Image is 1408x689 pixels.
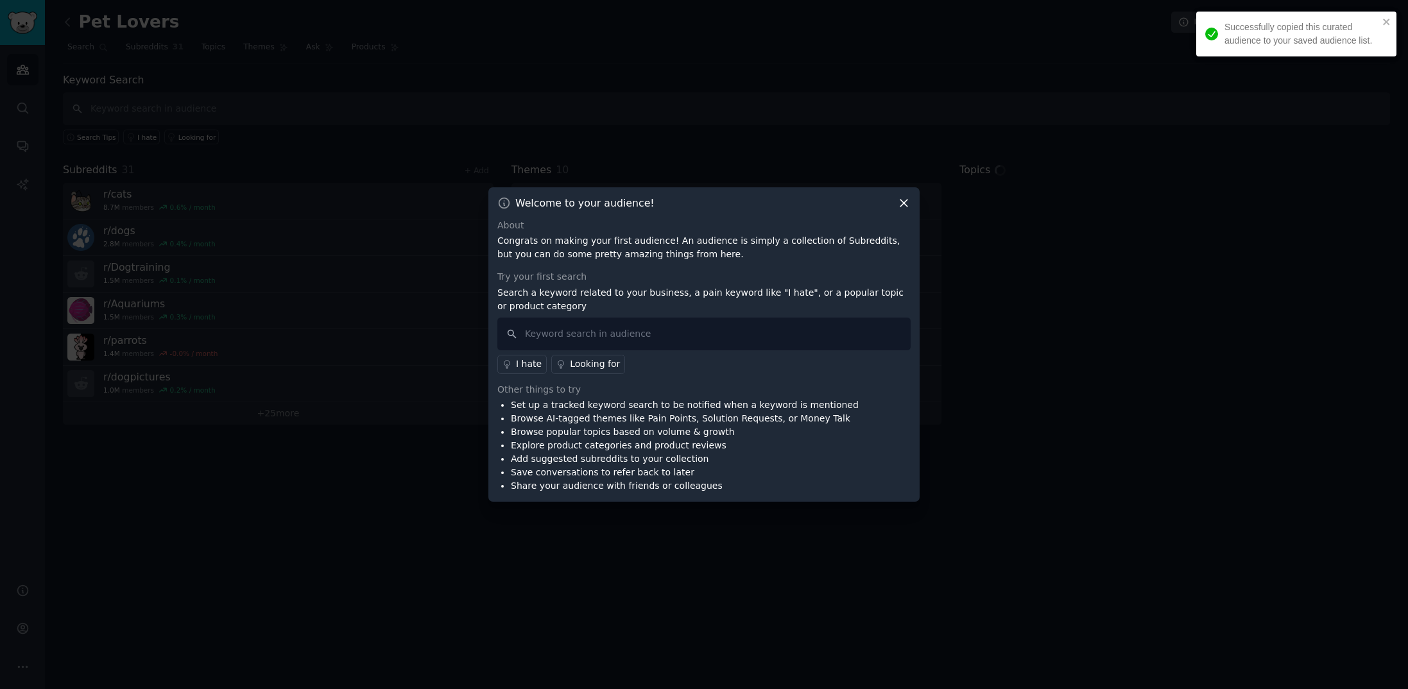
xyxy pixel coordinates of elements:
div: Successfully copied this curated audience to your saved audience list. [1224,21,1378,47]
a: I hate [497,355,547,374]
li: Explore product categories and product reviews [511,439,859,452]
li: Browse popular topics based on volume & growth [511,425,859,439]
p: Congrats on making your first audience! An audience is simply a collection of Subreddits, but you... [497,234,911,261]
div: About [497,219,911,232]
div: I hate [516,357,542,371]
div: Looking for [570,357,620,371]
input: Keyword search in audience [497,318,911,350]
li: Add suggested subreddits to your collection [511,452,859,466]
p: Search a keyword related to your business, a pain keyword like "I hate", or a popular topic or pr... [497,286,911,313]
div: Other things to try [497,383,911,396]
button: close [1382,17,1391,27]
div: Try your first search [497,270,911,284]
li: Share your audience with friends or colleagues [511,479,859,493]
h3: Welcome to your audience! [515,196,655,210]
li: Browse AI-tagged themes like Pain Points, Solution Requests, or Money Talk [511,412,859,425]
a: Looking for [551,355,625,374]
li: Save conversations to refer back to later [511,466,859,479]
li: Set up a tracked keyword search to be notified when a keyword is mentioned [511,398,859,412]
